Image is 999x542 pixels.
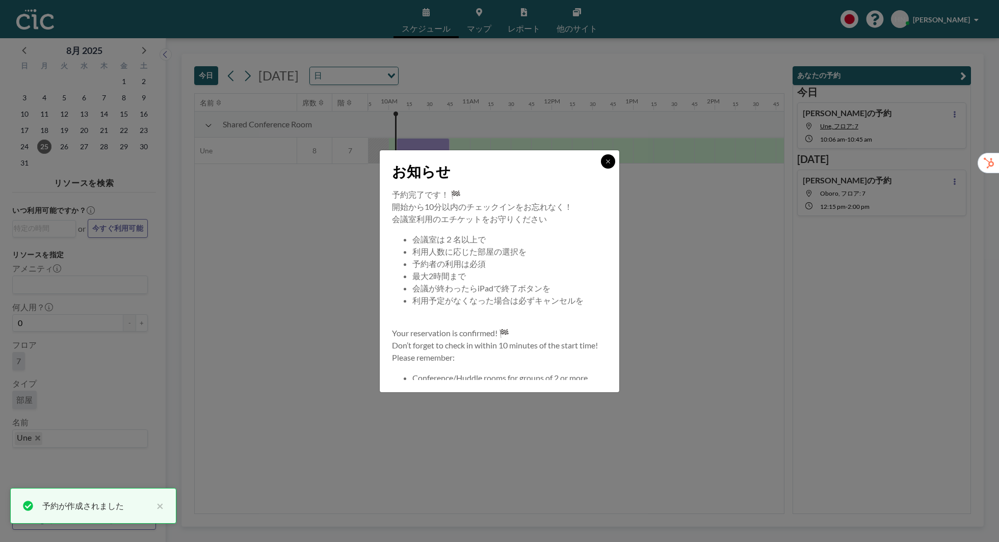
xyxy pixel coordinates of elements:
[392,189,461,199] span: 予約完了です！ 🏁
[392,340,598,350] span: Don’t forget to check in within 10 minutes of the start time!
[392,162,451,180] span: お知らせ
[412,373,588,383] span: Conference/Huddle rooms for groups of 2 or more
[412,234,486,244] span: 会議室は２名以上で
[151,500,164,512] button: close
[392,353,455,362] span: Please remember:
[392,214,547,224] span: 会議室利用のエチケットをお守りください
[42,500,151,512] div: 予約が作成されました
[412,283,550,293] span: 会議が終わったらiPadで終了ボタンを
[392,328,509,338] span: Your reservation is confirmed! 🏁
[412,271,466,281] span: 最大2時間まで
[392,202,572,211] span: 開始から10分以内のチェックインをお忘れなく！
[412,247,527,256] span: 利用人数に応じた部屋の選択を
[412,259,486,268] span: 予約者の利用は必須
[412,295,584,305] span: 利用予定がなくなった場合は必ずキャンセルを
